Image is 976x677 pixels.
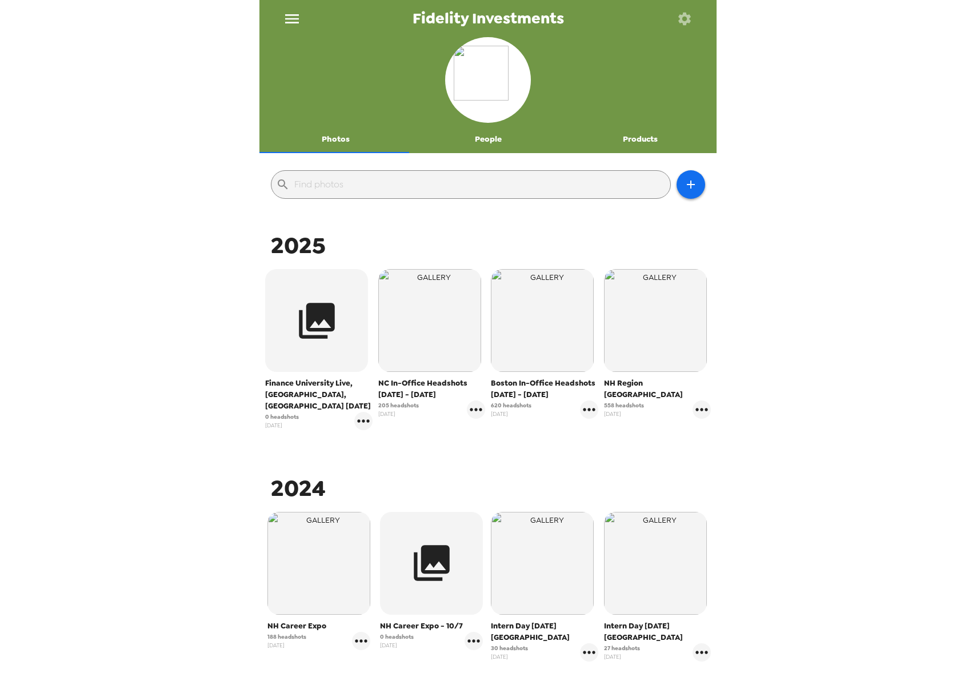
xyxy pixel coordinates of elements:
[491,269,594,372] img: gallery
[413,11,564,26] span: Fidelity Investments
[265,421,299,430] span: [DATE]
[491,652,528,661] span: [DATE]
[267,620,370,632] span: NH Career Expo
[580,643,598,662] button: gallery menu
[454,46,522,114] img: org logo
[467,400,485,419] button: gallery menu
[267,512,370,615] img: gallery
[271,473,326,503] span: 2024
[378,410,419,418] span: [DATE]
[604,378,711,400] span: NH Region [GEOGRAPHIC_DATA]
[380,641,414,650] span: [DATE]
[604,269,707,372] img: gallery
[604,401,644,410] span: 558 headshots
[294,175,666,194] input: Find photos
[491,512,594,615] img: gallery
[564,126,717,153] button: Products
[378,378,486,400] span: NC In-Office Headshots [DATE] - [DATE]
[267,632,306,641] span: 188 headshots
[265,412,299,421] span: 0 headshots
[352,632,370,650] button: gallery menu
[491,378,598,400] span: Boston In-Office Headshots [DATE] - [DATE]
[580,400,598,419] button: gallery menu
[380,632,414,641] span: 0 headshots
[491,410,531,418] span: [DATE]
[604,620,711,643] span: Intern Day [DATE] [GEOGRAPHIC_DATA]
[378,401,419,410] span: 205 headshots
[693,643,711,662] button: gallery menu
[604,652,640,661] span: [DATE]
[265,378,373,412] span: Finance University Live, [GEOGRAPHIC_DATA], [GEOGRAPHIC_DATA] [DATE]
[604,644,640,652] span: 27 headshots
[604,512,707,615] img: gallery
[267,641,306,650] span: [DATE]
[378,269,481,372] img: gallery
[354,412,373,430] button: gallery menu
[491,620,598,643] span: Intern Day [DATE] [GEOGRAPHIC_DATA]
[604,410,644,418] span: [DATE]
[491,644,528,652] span: 30 headshots
[380,620,483,632] span: NH Career Expo - 10/7
[491,401,531,410] span: 620 headshots
[465,632,483,650] button: gallery menu
[693,400,711,419] button: gallery menu
[412,126,565,153] button: People
[259,126,412,153] button: Photos
[271,230,326,261] span: 2025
